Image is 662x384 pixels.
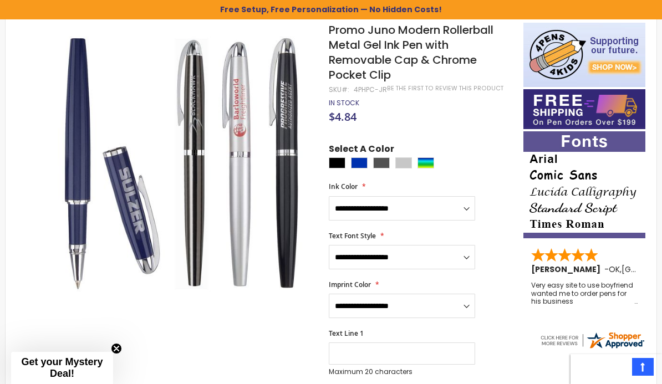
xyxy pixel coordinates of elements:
[417,157,434,168] div: Assorted
[351,157,368,168] div: Blue
[539,330,645,350] img: 4pens.com widget logo
[329,22,493,83] span: Promo Juno Modern Rollerball Metal Gel Ink Pen with Removable Cap & Chrome Pocket Clip
[523,131,645,238] img: font-personalization-examples
[609,264,620,275] span: OK
[28,21,314,307] img: Promo Juno Modern Rollerball Metal Gel Ink Pen with Removable Cap & Chrome Pocket Clip
[329,329,364,338] span: Text Line 1
[387,84,503,93] a: Be the first to review this product
[329,99,359,107] div: Availability
[395,157,412,168] div: Silver
[329,143,394,158] span: Select A Color
[329,280,371,289] span: Imprint Color
[329,231,376,240] span: Text Font Style
[111,343,122,354] button: Close teaser
[329,85,349,94] strong: SKU
[21,356,103,379] span: Get your Mystery Deal!
[373,157,390,168] div: Gunmetal
[329,157,345,168] div: Black
[329,367,475,376] p: Maximum 20 characters
[531,281,638,305] div: Very easy site to use boyfriend wanted me to order pens for his business
[523,89,645,129] img: Free shipping on orders over $199
[354,85,387,94] div: 4PHPC-JR
[11,352,113,384] div: Get your Mystery Deal!Close teaser
[571,354,662,384] iframe: Google Customer Reviews
[539,343,645,352] a: 4pens.com certificate URL
[329,182,358,191] span: Ink Color
[523,23,645,87] img: 4pens 4 kids
[329,98,359,107] span: In stock
[329,109,357,124] span: $4.84
[531,264,604,275] span: [PERSON_NAME]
